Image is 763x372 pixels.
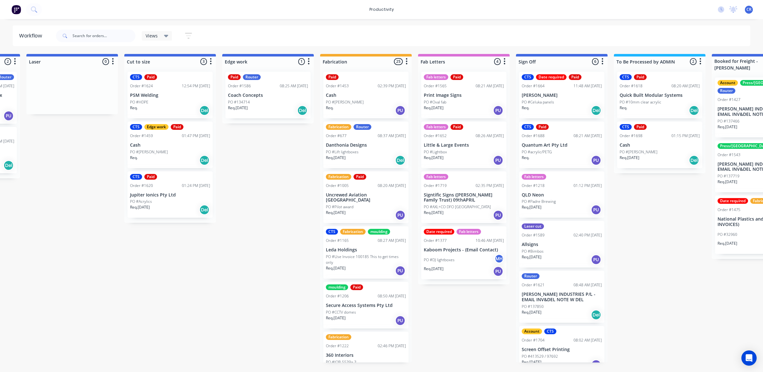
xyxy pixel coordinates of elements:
[421,226,506,279] div: Date requiredFab lettersOrder #137710:46 AM [DATE]Kaboom Projects - (Email Contact)PO #DJ lightbo...
[741,350,757,366] div: Open Intercom Messenger
[424,143,504,148] p: Little & Large Events
[574,282,602,288] div: 08:48 AM [DATE]
[522,337,545,343] div: Order #1704
[522,93,602,98] p: [PERSON_NAME]
[718,118,739,124] p: PO #137466
[718,173,739,179] p: PO #137719
[718,179,737,185] p: Req. [DATE]
[620,155,639,161] p: Req. [DATE]
[326,210,346,216] p: Req. [DATE]
[620,133,643,139] div: Order #1698
[395,105,405,116] div: PU
[146,32,158,39] span: Views
[522,199,556,204] p: PO #Padre Brewing
[144,174,157,180] div: Paid
[326,254,406,265] p: PO #Use Invoice 100185 This to get times only
[424,210,443,216] p: Req. [DATE]
[130,174,142,180] div: CTS
[326,309,356,315] p: PO #CCTV domes
[522,99,554,105] p: PO #Celuka panels
[199,105,210,116] div: Del
[127,171,213,218] div: CTSPaidOrder #162001:24 PM [DATE]Jupiter Ionics Pty LtdPO #AcrylicsReq.[DATE]Del
[671,133,700,139] div: 01:15 PM [DATE]
[718,152,740,158] div: Order #1543
[326,124,351,130] div: Fabrication
[522,192,602,198] p: QLD Neon
[326,74,339,80] div: Paid
[323,72,409,118] div: PaidOrder #145302:39 PM [DATE]CashPO #[PERSON_NAME]Req.PU
[424,124,448,130] div: Fab letters
[395,266,405,276] div: PU
[144,74,157,80] div: Paid
[130,155,138,161] p: Req.
[522,347,602,352] p: Screen Offset Printing
[424,266,443,272] p: Req. [DATE]
[689,105,699,116] div: Del
[522,359,541,365] p: Req. [DATE]
[591,205,601,215] div: PU
[522,83,545,89] div: Order #1664
[522,249,544,254] p: PO #Bimbos
[326,265,346,271] p: Req. [DATE]
[326,93,406,98] p: Cash
[620,143,700,148] p: Cash
[378,343,406,349] div: 02:46 PM [DATE]
[522,304,544,309] p: PO #137850
[378,238,406,243] div: 08:27 AM [DATE]
[326,293,349,299] div: Order #1206
[182,83,210,89] div: 12:54 PM [DATE]
[130,83,153,89] div: Order #1624
[326,315,346,321] p: Req. [DATE]
[671,83,700,89] div: 08:20 AM [DATE]
[182,133,210,139] div: 01:47 PM [DATE]
[130,93,210,98] p: PSM Welding
[326,284,348,290] div: moulding
[689,155,699,165] div: Del
[718,241,737,246] p: Req. [DATE]
[617,122,702,168] div: CTSPaidOrder #169801:15 PM [DATE]CashPO #[PERSON_NAME]Req.[DATE]Del
[326,183,349,189] div: Order #1005
[457,229,481,235] div: Fab letters
[522,204,541,210] p: Req. [DATE]
[340,229,366,235] div: Fabrication
[522,149,552,155] p: PO #acrylic/PETG
[130,99,148,105] p: PO #HDPE
[424,192,504,203] p: Signtific Signs ([PERSON_NAME] Family Trust) 09thAPRIL
[718,232,737,237] p: PO #32960
[378,83,406,89] div: 02:39 PM [DATE]
[228,105,248,111] p: Req. [DATE]
[574,337,602,343] div: 08:02 AM [DATE]
[634,124,647,130] div: Paid
[591,255,601,265] div: PU
[228,74,241,80] div: Paid
[395,210,405,220] div: PU
[522,309,541,315] p: Req. [DATE]
[326,238,349,243] div: Order #1165
[620,105,627,111] p: Req.
[591,360,601,370] div: PU
[130,143,210,148] p: Cash
[522,174,546,180] div: Fab letters
[522,273,540,279] div: Router
[493,210,503,220] div: PU
[326,149,359,155] p: PO #Lift lightboxes
[225,72,311,118] div: PaidRouterOrder #158608:25 AM [DATE]Coach ConceptsPO #134714Req.[DATE]Del
[494,254,504,263] div: MH
[522,74,534,80] div: CTS
[424,155,443,161] p: Req. [DATE]
[395,155,405,165] div: Del
[72,30,135,42] input: Search for orders...
[522,105,529,111] p: Req.
[424,238,447,243] div: Order #1377
[591,310,601,320] div: Del
[366,5,397,14] div: productivity
[591,155,601,165] div: PU
[326,133,347,139] div: Order #677
[326,83,349,89] div: Order #1453
[228,93,308,98] p: Coach Concepts
[476,83,504,89] div: 08:21 AM [DATE]
[228,83,251,89] div: Order #1586
[519,171,604,218] div: Fab lettersOrder #121801:12 PM [DATE]QLD NeonPO #Padre BrewingReq.[DATE]PU
[368,229,390,235] div: moulding
[522,133,545,139] div: Order #1688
